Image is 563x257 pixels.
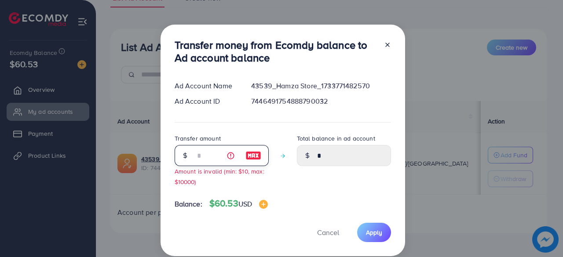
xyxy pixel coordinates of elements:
label: Total balance in ad account [297,134,375,143]
h3: Transfer money from Ecomdy balance to Ad account balance [175,39,377,64]
small: Amount is invalid (min: $10, max: $10000) [175,167,264,185]
span: Apply [366,228,382,237]
button: Apply [357,223,391,242]
div: 7446491754888790032 [244,96,398,106]
img: image [259,200,268,209]
div: Ad Account ID [168,96,245,106]
button: Cancel [306,223,350,242]
h4: $60.53 [209,198,268,209]
span: USD [238,199,252,209]
img: image [245,150,261,161]
span: Cancel [317,228,339,237]
div: Ad Account Name [168,81,245,91]
span: Balance: [175,199,202,209]
label: Transfer amount [175,134,221,143]
div: 43539_Hamza Store_1733771482570 [244,81,398,91]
